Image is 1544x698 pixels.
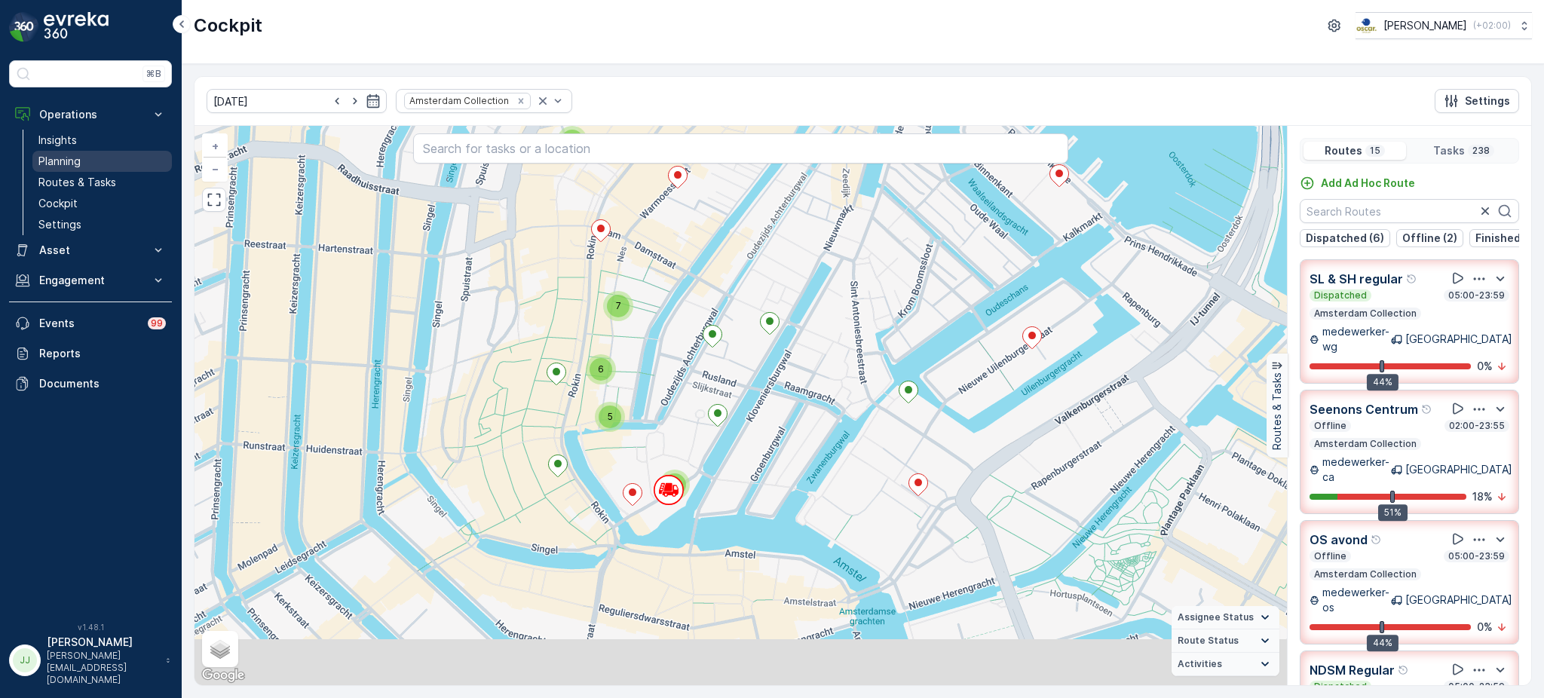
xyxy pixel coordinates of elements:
[405,93,511,108] div: Amsterdam Collection
[1405,332,1512,347] p: [GEOGRAPHIC_DATA]
[1313,438,1418,450] p: Amsterdam Collection
[1306,231,1384,246] p: Dispatched (6)
[1172,653,1279,676] summary: Activities
[198,666,248,685] img: Google
[1469,229,1543,247] button: Finished (2)
[204,632,237,666] a: Layers
[1313,568,1418,580] p: Amsterdam Collection
[39,376,166,391] p: Documents
[1300,176,1415,191] a: Add Ad Hoc Route
[146,68,161,80] p: ⌘B
[44,12,109,42] img: logo_dark-DEwI_e13.png
[1406,273,1418,285] div: Help Tooltip Icon
[9,369,172,399] a: Documents
[1313,420,1348,432] p: Offline
[39,316,139,331] p: Events
[32,130,172,151] a: Insights
[9,235,172,265] button: Asset
[9,623,172,632] span: v 1.48.1
[9,338,172,369] a: Reports
[1447,681,1506,693] p: 05:00-23:59
[1405,462,1512,477] p: [GEOGRAPHIC_DATA]
[32,151,172,172] a: Planning
[1300,199,1519,223] input: Search Routes
[38,217,81,232] p: Settings
[1356,12,1532,39] button: [PERSON_NAME](+02:00)
[38,133,77,148] p: Insights
[39,107,142,122] p: Operations
[1322,585,1391,615] p: medewerker-os
[9,635,172,686] button: JJ[PERSON_NAME][PERSON_NAME][EMAIL_ADDRESS][DOMAIN_NAME]
[39,346,166,361] p: Reports
[1367,635,1398,651] div: 44%
[1172,606,1279,629] summary: Assignee Status
[47,635,158,650] p: [PERSON_NAME]
[1178,611,1254,623] span: Assignee Status
[1310,400,1418,418] p: Seenons Centrum
[557,126,587,156] div: 2
[1447,550,1506,562] p: 05:00-23:59
[212,139,219,152] span: +
[151,317,163,329] p: 99
[1398,664,1410,676] div: Help Tooltip Icon
[1396,229,1463,247] button: Offline (2)
[1178,658,1222,670] span: Activities
[1313,289,1368,302] p: Dispatched
[1172,629,1279,653] summary: Route Status
[1471,145,1491,157] p: 238
[616,300,621,311] span: 7
[1367,374,1398,390] div: 44%
[39,243,142,258] p: Asset
[608,411,613,422] span: 5
[194,14,262,38] p: Cockpit
[1435,89,1519,113] button: Settings
[47,650,158,686] p: [PERSON_NAME][EMAIL_ADDRESS][DOMAIN_NAME]
[1310,531,1368,549] p: OS avond
[9,12,39,42] img: logo
[1356,17,1377,34] img: basis-logo_rgb2x.png
[212,162,219,175] span: −
[1465,93,1510,109] p: Settings
[1300,229,1390,247] button: Dispatched (6)
[1322,455,1391,485] p: medewerker-ca
[1325,143,1362,158] p: Routes
[1270,373,1285,451] p: Routes & Tasks
[1447,289,1506,302] p: 05:00-23:59
[513,95,529,107] div: Remove Amsterdam Collection
[204,158,226,180] a: Zoom Out
[32,214,172,235] a: Settings
[204,135,226,158] a: Zoom In
[38,154,81,169] p: Planning
[1433,143,1465,158] p: Tasks
[207,89,387,113] input: dd/mm/yyyy
[413,133,1068,164] input: Search for tasks or a location
[1322,324,1391,354] p: medewerker-wg
[9,99,172,130] button: Operations
[1477,359,1493,374] p: 0 %
[598,363,604,375] span: 6
[1321,176,1415,191] p: Add Ad Hoc Route
[38,196,78,211] p: Cockpit
[1383,18,1467,33] p: [PERSON_NAME]
[1313,308,1418,320] p: Amsterdam Collection
[32,172,172,193] a: Routes & Tasks
[1421,403,1433,415] div: Help Tooltip Icon
[1402,231,1457,246] p: Offline (2)
[1472,489,1493,504] p: 18 %
[1178,635,1239,647] span: Route Status
[1447,420,1506,432] p: 02:00-23:55
[13,648,37,672] div: JJ
[595,402,625,432] div: 5
[9,308,172,338] a: Events99
[1313,550,1348,562] p: Offline
[1313,681,1368,693] p: Dispatched
[1473,20,1511,32] p: ( +02:00 )
[1405,592,1512,608] p: [GEOGRAPHIC_DATA]
[1310,661,1395,679] p: NDSM Regular
[586,354,616,384] div: 6
[1378,504,1408,521] div: 51%
[38,175,116,190] p: Routes & Tasks
[39,273,142,288] p: Engagement
[660,470,690,500] div: 2
[1477,620,1493,635] p: 0 %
